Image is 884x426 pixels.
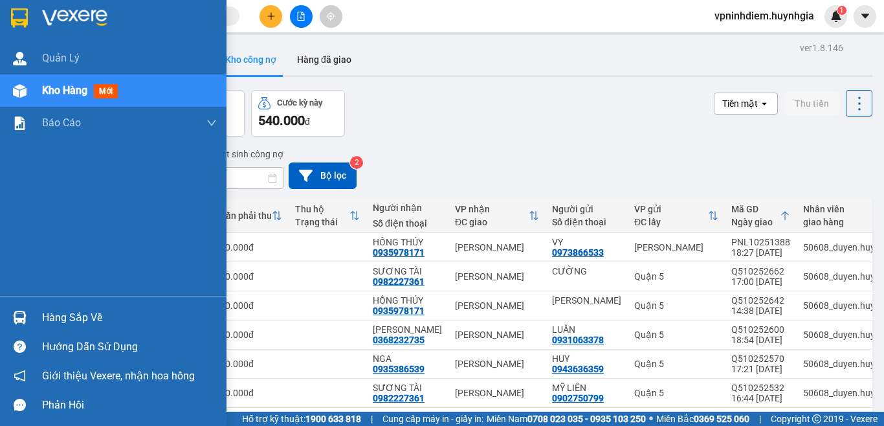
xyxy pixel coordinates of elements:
div: Q510252662 [731,266,790,276]
span: plus [267,12,276,21]
div: Ngày giao [731,217,780,227]
div: 18:27 [DATE] [731,247,790,258]
th: Toggle SortBy [214,199,289,233]
div: VP nhận [455,204,529,214]
div: 14:38 [DATE] [731,306,790,316]
div: QUỲNH ANH [552,412,621,422]
div: HỒNG THÚY [373,237,442,247]
div: Trạng thái [295,217,349,227]
span: mới [94,84,118,98]
img: solution-icon [13,117,27,130]
div: Quận 5 [634,271,718,282]
div: [PERSON_NAME] [455,271,539,282]
div: Người gửi [552,204,621,214]
span: đ [249,388,254,398]
div: VÂN NAVI [373,324,442,335]
div: Q510252642 [731,295,790,306]
div: 0982227361 [373,393,425,403]
th: Toggle SortBy [725,199,797,233]
button: plus [260,5,282,28]
div: Mã GD [731,204,780,214]
span: vpninhdiem.huynhgia [704,8,824,24]
img: warehouse-icon [13,311,27,324]
div: BẠCH VĂN [552,295,621,306]
div: PNL10251388 [731,237,790,247]
div: 0902750799 [552,393,604,403]
div: 0931063378 [552,335,604,345]
div: 70.000 [220,330,282,340]
div: 16:44 [DATE] [731,393,790,403]
div: SƯƠNG TÀI [373,383,442,393]
div: HỒNG THÚY [373,295,442,306]
th: Toggle SortBy [289,199,366,233]
div: CƯỜNG [552,266,621,276]
div: HUY [552,353,621,364]
span: Miền Bắc [656,412,749,426]
button: aim [320,5,342,28]
th: Toggle SortBy [448,199,546,233]
span: 1 [839,6,844,15]
div: 40.000 [220,242,282,252]
button: Kho công nợ [215,44,287,75]
span: 540.000 [258,113,305,128]
div: Phản hồi [42,396,217,415]
th: Toggle SortBy [628,199,725,233]
button: Hàng đã giao [287,44,362,75]
button: Bộ lọc [289,163,357,189]
div: Quận 5 [634,359,718,369]
div: [PERSON_NAME] [455,388,539,398]
span: Quản Lý [42,50,80,66]
span: đ [249,330,254,340]
span: | [371,412,373,426]
div: Q510252600 [731,324,790,335]
svg: open [759,98,769,109]
div: NGA [373,353,442,364]
div: NGA [373,412,442,422]
div: ĐC giao [455,217,529,227]
button: Cước kỳ này540.000đ [251,90,345,137]
span: Miền Nam [487,412,646,426]
div: Q510252570 [731,353,790,364]
div: Thu hộ [295,204,349,214]
div: [PERSON_NAME] [455,300,539,311]
img: warehouse-icon [13,84,27,98]
span: Kho hàng [42,84,87,96]
span: đ [305,117,310,127]
span: Hỗ trợ kỹ thuật: [242,412,361,426]
span: Giới thiệu Vexere, nhận hoa hồng [42,368,195,384]
div: 18:54 [DATE] [731,335,790,345]
div: Người nhận [373,203,442,213]
img: icon-new-feature [830,10,842,22]
span: question-circle [14,341,26,353]
span: đ [249,271,254,282]
div: 40.000 [220,300,282,311]
div: VP gửi [634,204,708,214]
div: 17:21 [DATE] [731,364,790,374]
strong: 0369 525 060 [694,414,749,424]
div: SƯƠNG TÀI [373,266,442,276]
sup: 1 [837,6,846,15]
span: aim [326,12,335,21]
span: Báo cáo [42,115,81,131]
sup: 2 [350,156,363,169]
div: [PERSON_NAME] [634,242,718,252]
span: file-add [296,12,305,21]
strong: 1900 633 818 [305,414,361,424]
strong: 0708 023 035 - 0935 103 250 [527,414,646,424]
div: LUÂN [552,324,621,335]
div: Hướng dẫn sử dụng [42,337,217,357]
div: 0935978171 [373,306,425,316]
span: ⚪️ [649,416,653,421]
div: VY [552,237,621,247]
div: Quận 5 [634,388,718,398]
span: đ [249,359,254,369]
button: caret-down [854,5,876,28]
span: down [206,118,217,128]
div: Số điện thoại [373,218,442,229]
span: caret-down [859,10,871,22]
div: 0982227361 [373,276,425,287]
div: [PERSON_NAME] [455,359,539,369]
div: 0368232735 [373,335,425,345]
div: MỸ LIÊN [552,383,621,393]
div: Quận 5 [634,300,718,311]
